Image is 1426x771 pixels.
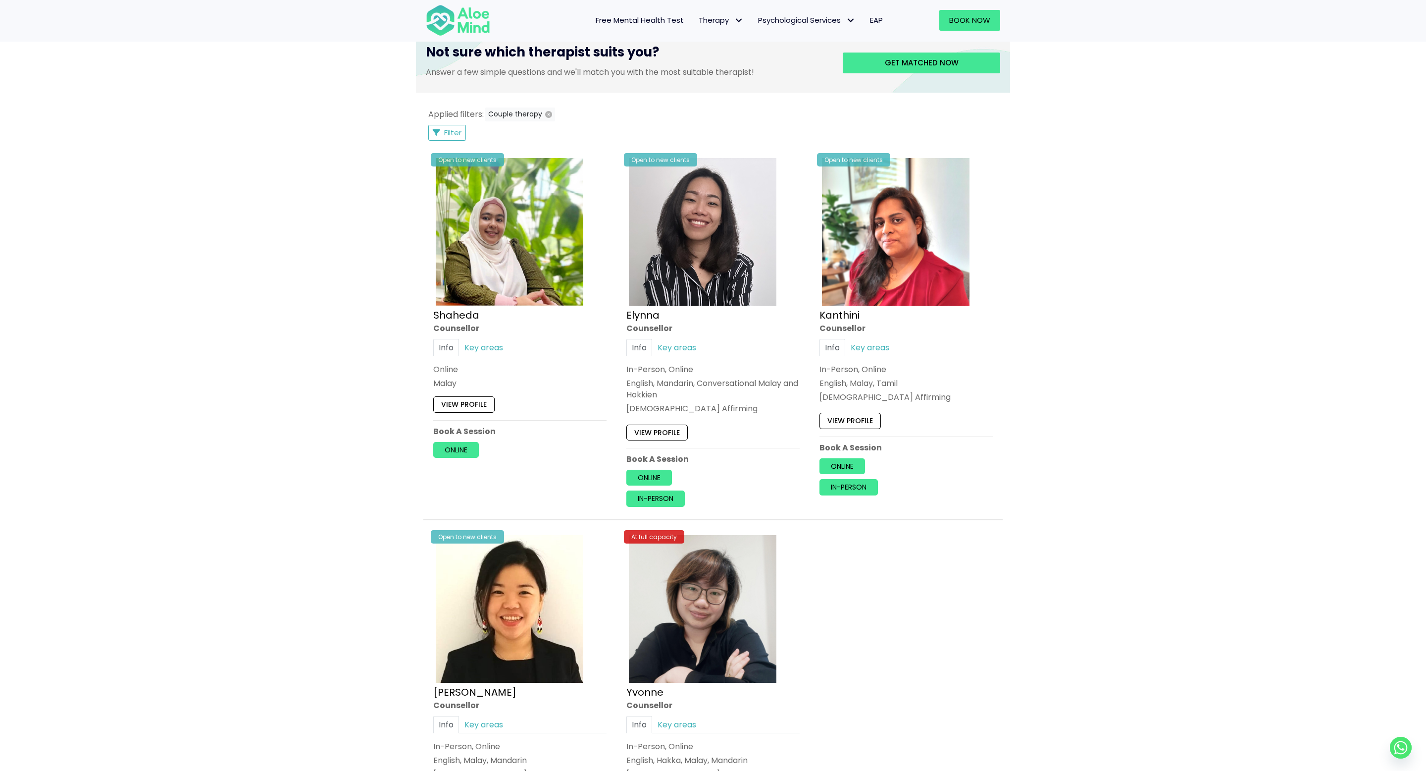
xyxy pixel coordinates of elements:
[428,125,466,141] button: Filter Listings
[819,442,993,453] p: Book A Session
[819,480,878,496] a: In-person
[843,13,858,28] span: Psychological Services: submenu
[626,378,800,400] p: English, Mandarin, Conversational Malay and Hokkien
[731,13,746,28] span: Therapy: submenu
[433,339,459,356] a: Info
[819,458,865,474] a: Online
[691,10,751,31] a: TherapyTherapy: submenu
[433,442,479,458] a: Online
[433,755,607,766] p: English, Malay, Mandarin
[431,530,504,544] div: Open to new clients
[626,716,652,733] a: Info
[588,10,691,31] a: Free Mental Health Test
[433,426,607,437] p: Book A Session
[629,535,776,683] img: Yvonne crop Aloe Mind
[758,15,855,25] span: Psychological Services
[436,158,583,306] img: Shaheda Counsellor
[626,453,800,465] p: Book A Session
[629,158,776,306] img: Elynna Counsellor
[949,15,990,25] span: Book Now
[459,716,509,733] a: Key areas
[433,308,479,322] a: Shaheda
[626,491,685,507] a: In-person
[426,4,490,37] img: Aloe mind Logo
[843,53,1000,73] a: Get matched now
[433,378,607,389] p: Malay
[819,323,993,334] div: Counsellor
[626,425,688,441] a: View profile
[822,158,969,306] img: Kanthini-profile
[626,364,800,375] div: In-Person, Online
[459,339,509,356] a: Key areas
[1390,737,1412,759] a: Whatsapp
[426,43,828,66] h3: Not sure which therapist suits you?
[652,339,702,356] a: Key areas
[626,755,800,766] p: English, Hakka, Malay, Mandarin
[433,397,495,413] a: View profile
[939,10,1000,31] a: Book Now
[626,470,672,486] a: Online
[624,530,684,544] div: At full capacity
[626,308,660,322] a: Elynna
[819,308,860,322] a: Kanthini
[626,741,800,752] div: In-Person, Online
[819,364,993,375] div: In-Person, Online
[626,685,663,699] a: Yvonne
[433,685,516,699] a: [PERSON_NAME]
[485,108,555,121] button: Couple therapy
[431,153,504,166] div: Open to new clients
[626,403,800,415] div: [DEMOGRAPHIC_DATA] Affirming
[819,339,845,356] a: Info
[433,741,607,752] div: In-Person, Online
[428,109,484,120] span: Applied filters:
[870,15,883,25] span: EAP
[699,15,743,25] span: Therapy
[819,413,881,429] a: View profile
[596,15,684,25] span: Free Mental Health Test
[817,153,890,166] div: Open to new clients
[433,364,607,375] div: Online
[433,323,607,334] div: Counsellor
[819,378,993,389] p: English, Malay, Tamil
[626,339,652,356] a: Info
[433,716,459,733] a: Info
[436,535,583,683] img: Karen Counsellor
[626,323,800,334] div: Counsellor
[503,10,890,31] nav: Menu
[626,700,800,711] div: Counsellor
[444,127,461,138] span: Filter
[652,716,702,733] a: Key areas
[885,57,959,68] span: Get matched now
[863,10,890,31] a: EAP
[433,700,607,711] div: Counsellor
[426,66,828,78] p: Answer a few simple questions and we'll match you with the most suitable therapist!
[624,153,697,166] div: Open to new clients
[819,392,993,403] div: [DEMOGRAPHIC_DATA] Affirming
[845,339,895,356] a: Key areas
[751,10,863,31] a: Psychological ServicesPsychological Services: submenu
